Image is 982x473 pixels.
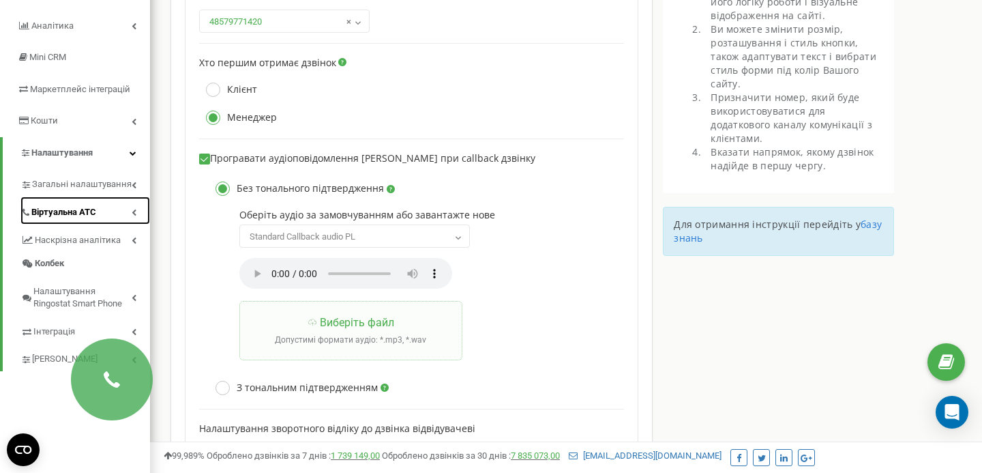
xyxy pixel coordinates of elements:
[199,57,336,69] label: Хто першим отримає дзвінок
[20,225,150,253] a: Наскрізна аналітика
[331,450,380,461] a: 1 739 149,00
[20,276,150,316] a: Налаштування Ringostat Smart Phone
[199,111,277,125] label: Менеджер
[32,353,98,366] span: [PERSON_NAME]
[33,285,132,311] span: Налаштування Ringostat Smart Phone
[936,396,968,429] div: Open Intercom Messenger
[30,84,130,94] span: Маркетплейс інтеграцій
[239,225,470,248] span: Standard Callback audio PL
[704,145,880,173] li: Вказати напрямок, якому дзвінок надійде в першу чергу.
[32,178,132,191] span: Загальні налаштування
[199,83,257,97] label: Клієнт
[33,326,75,339] span: Інтеграція
[199,153,535,164] label: Програвати аудіоповідомлення [PERSON_NAME] при callback дзвінку
[382,450,560,461] span: Оброблено дзвінків за 30 днів :
[35,234,121,247] span: Наскрізна аналітика
[20,252,150,276] a: Колбек
[7,433,40,466] button: Open CMP widget
[674,218,883,245] p: Для отримання інструкції перейдіть у
[31,147,93,158] span: Налаштування
[207,450,380,461] span: Оброблено дзвінків за 7 днів :
[704,91,880,145] li: Призначити номер, який буде використовуватися для додаткового каналу комунікації з клієнтами.
[569,450,721,461] a: [EMAIL_ADDRESS][DOMAIN_NAME]
[199,423,475,435] label: Налаштування зворотного відліку до дзвінка відвідувачеві
[346,12,351,31] span: ×
[3,137,150,169] a: Налаштування
[209,381,389,395] label: З тональним підтвердженням
[239,210,610,221] label: Оберіть аудіо за замовчуванням або завантажте нове
[209,16,262,27] a: 48579771420
[29,52,66,62] span: Mini CRM
[20,343,150,371] a: [PERSON_NAME]
[35,257,64,270] span: Колбек
[244,227,465,246] span: Standard Callback audio PL
[20,169,150,197] a: Загальні налаштування
[20,316,150,344] a: Інтеграція
[704,23,880,91] li: Ви можете змінити розмір, розташування і стиль кнопки, також адаптувати текст і вибрати стиль фор...
[674,218,882,244] a: базу знань
[511,450,560,461] a: 7 835 073,00
[164,450,205,461] span: 99,989%
[31,206,96,219] span: Віртуальна АТС
[209,182,395,196] label: Без тонального підтвердження
[31,115,58,126] span: Кошти
[204,12,365,31] span: 48579771420
[199,10,370,33] span: 48579771420
[20,197,150,225] a: Віртуальна АТС
[31,20,74,31] span: Аналiтика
